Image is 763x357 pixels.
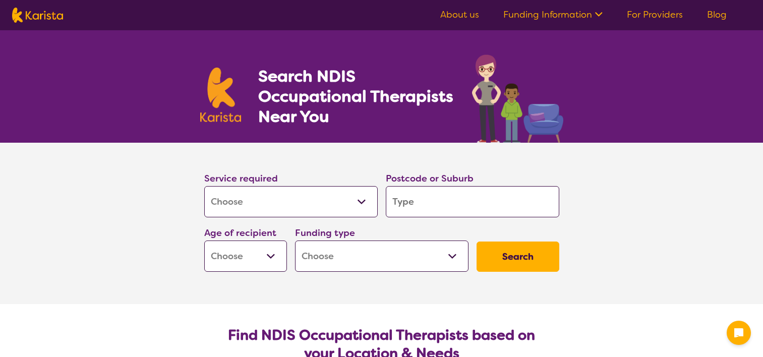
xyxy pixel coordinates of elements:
a: Funding Information [503,9,603,21]
label: Postcode or Suburb [386,172,474,185]
img: occupational-therapy [472,54,563,143]
label: Service required [204,172,278,185]
input: Type [386,186,559,217]
label: Age of recipient [204,227,276,239]
a: About us [440,9,479,21]
img: Karista logo [200,68,242,122]
button: Search [477,242,559,272]
h1: Search NDIS Occupational Therapists Near You [258,66,454,127]
label: Funding type [295,227,355,239]
a: For Providers [627,9,683,21]
a: Blog [707,9,727,21]
img: Karista logo [12,8,63,23]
